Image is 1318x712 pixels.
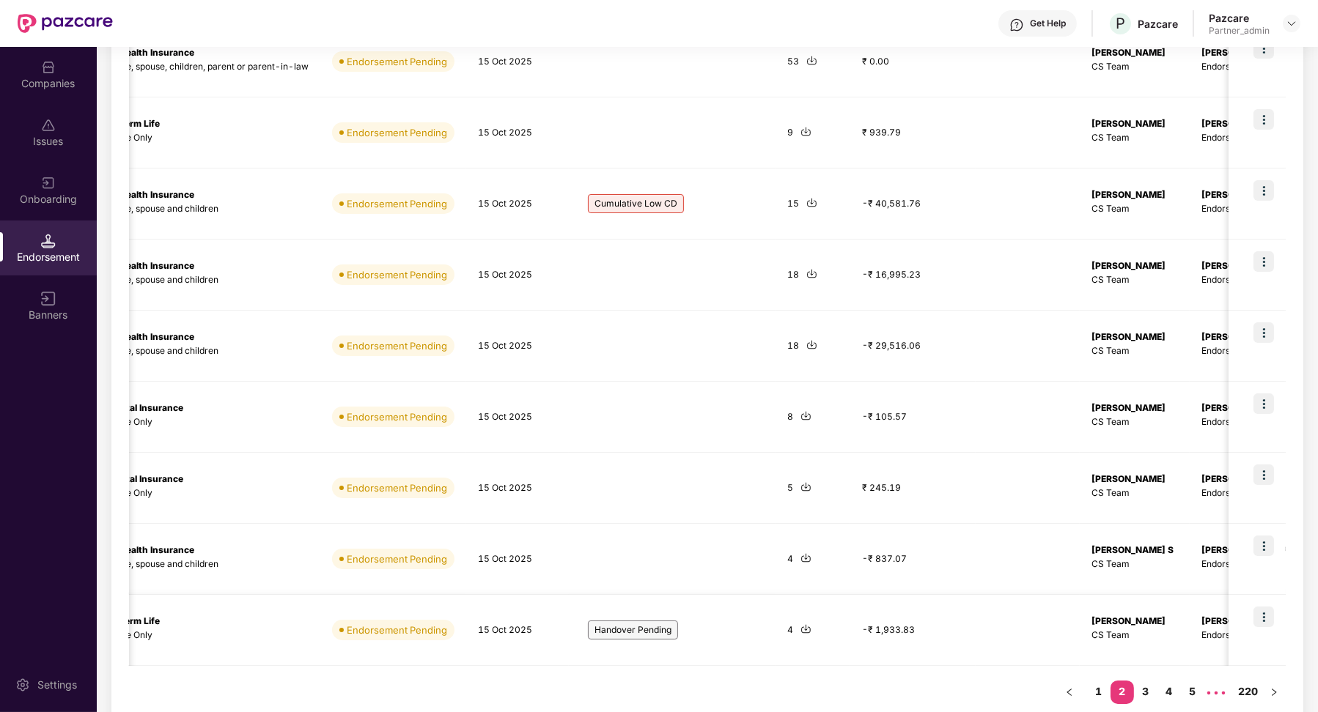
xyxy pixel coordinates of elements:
[787,55,839,69] div: 53
[90,557,309,571] p: Employee, spouse and children
[347,125,447,140] div: Endorsement Pending
[90,331,194,342] b: Group Health Insurance
[41,118,56,133] img: svg+xml;base64,PHN2ZyBpZD0iSXNzdWVzX2Rpc2FibGVkIiB4bWxucz0iaHR0cDovL3d3dy53My5vcmcvMjAwMC9zdmciIH...
[1204,681,1228,704] span: •••
[1262,681,1286,704] button: right
[466,524,569,595] td: 15 Oct 2025
[1091,118,1166,129] b: [PERSON_NAME]
[41,60,56,75] img: svg+xml;base64,PHN2ZyBpZD0iQ29tcGFuaWVzIiB4bWxucz0iaHR0cDovL3d3dy53My5vcmcvMjAwMC9zdmciIHdpZHRoPS...
[33,678,81,692] div: Settings
[90,47,194,58] b: Group Health Insurance
[347,481,447,495] div: Endorsement Pending
[1091,415,1178,429] p: CS Team
[1065,688,1074,697] span: left
[347,409,447,424] div: Endorsement Pending
[466,311,569,382] td: 15 Oct 2025
[90,189,194,200] b: Group Health Insurance
[1091,344,1178,358] p: CS Team
[1058,681,1081,704] button: left
[800,126,811,137] img: svg+xml;base64,PHN2ZyBpZD0iRG93bmxvYWQtMjR4MjQiIHhtbG5zPSJodHRwOi8vd3d3LnczLm9yZy8yMDAwL3N2ZyIgd2...
[1253,464,1274,485] img: icon
[1253,322,1274,343] img: icon
[466,240,569,311] td: 15 Oct 2025
[1201,402,1275,413] b: [PERSON_NAME]
[1262,681,1286,704] li: Next Page
[1201,331,1275,342] b: [PERSON_NAME]
[850,453,976,524] td: ₹ 245.19
[1234,681,1262,702] a: 220
[1091,544,1174,555] b: [PERSON_NAME] S
[1138,17,1178,31] div: Pazcare
[1253,38,1274,59] img: icon
[347,552,447,566] div: Endorsement Pending
[15,678,30,692] img: svg+xml;base64,PHN2ZyBpZD0iU2V0dGluZy0yMHgyMCIgeG1sbnM9Imh0dHA6Ly93d3cudzMub3JnLzIwMDAvc3ZnIiB3aW...
[850,524,976,595] td: -₹ 837.07
[1091,131,1178,145] p: CS Team
[1111,681,1134,702] a: 2
[1181,681,1204,704] li: 5
[90,402,183,413] b: Accidental Insurance
[1111,681,1134,704] li: 2
[850,26,976,97] td: ₹ 0.00
[90,131,309,145] p: Employee Only
[1209,25,1270,37] div: Partner_admin
[1091,202,1178,216] p: CS Team
[787,268,839,282] div: 18
[41,234,56,248] img: svg+xml;base64,PHN2ZyB3aWR0aD0iMTQuNSIgaGVpZ2h0PSIxNC41IiB2aWV3Qm94PSIwIDAgMTYgMTYiIGZpbGw9Im5vbm...
[1091,486,1178,500] p: CS Team
[466,97,569,168] td: 15 Oct 2025
[1091,47,1166,58] b: [PERSON_NAME]
[806,55,817,66] img: svg+xml;base64,PHN2ZyBpZD0iRG93bmxvYWQtMjR4MjQiIHhtbG5zPSJodHRwOi8vd3d3LnczLm9yZy8yMDAwL3N2ZyIgd2...
[1253,109,1274,130] img: icon
[1091,60,1178,74] p: CS Team
[1091,402,1166,413] b: [PERSON_NAME]
[1253,180,1274,201] img: icon
[800,481,811,492] img: svg+xml;base64,PHN2ZyBpZD0iRG93bmxvYWQtMjR4MjQiIHhtbG5zPSJodHRwOi8vd3d3LnczLm9yZy8yMDAwL3N2ZyIgd2...
[850,240,976,311] td: -₹ 16,995.23
[90,473,183,484] b: Accidental Insurance
[1009,18,1024,32] img: svg+xml;base64,PHN2ZyBpZD0iSGVscC0zMngzMiIgeG1sbnM9Imh0dHA6Ly93d3cudzMub3JnLzIwMDAvc3ZnIiB3aWR0aD...
[850,97,976,168] td: ₹ 939.79
[90,486,309,500] p: Employee Only
[90,60,309,74] p: Employee, spouse, children, parent or parent-in-law
[787,410,839,424] div: 8
[1087,681,1111,704] li: 1
[1201,118,1275,129] b: [PERSON_NAME]
[466,168,569,240] td: 15 Oct 2025
[588,194,684,213] span: Cumulative Low CD
[1091,615,1166,626] b: [PERSON_NAME]
[1091,557,1178,571] p: CS Team
[850,382,976,453] td: -₹ 105.57
[1087,681,1111,702] a: 1
[1157,681,1181,702] a: 4
[1134,681,1157,704] li: 3
[41,176,56,190] img: svg+xml;base64,PHN2ZyB3aWR0aD0iMjAiIGhlaWdodD0iMjAiIHZpZXdCb3g9IjAgMCAyMCAyMCIgZmlsbD0ibm9uZSIgeG...
[1270,688,1278,697] span: right
[1201,260,1275,271] b: [PERSON_NAME]
[806,268,817,279] img: svg+xml;base64,PHN2ZyBpZD0iRG93bmxvYWQtMjR4MjQiIHhtbG5zPSJodHRwOi8vd3d3LnczLm9yZy8yMDAwL3N2ZyIgd2...
[787,339,839,353] div: 18
[787,623,839,637] div: 4
[1253,251,1274,272] img: icon
[1286,18,1297,29] img: svg+xml;base64,PHN2ZyBpZD0iRHJvcGRvd24tMzJ4MzIiIHhtbG5zPSJodHRwOi8vd3d3LnczLm9yZy8yMDAwL3N2ZyIgd2...
[466,382,569,453] td: 15 Oct 2025
[1116,15,1125,32] span: P
[1201,473,1275,484] b: [PERSON_NAME]
[588,620,678,639] span: Handover Pending
[787,481,839,495] div: 5
[1091,473,1166,484] b: [PERSON_NAME]
[1204,681,1228,704] li: Next 5 Pages
[347,623,447,637] div: Endorsement Pending
[466,453,569,524] td: 15 Oct 2025
[1091,628,1178,642] p: CS Team
[1201,189,1275,200] b: [PERSON_NAME]
[1234,681,1262,704] li: 220
[41,292,56,306] img: svg+xml;base64,PHN2ZyB3aWR0aD0iMTYiIGhlaWdodD0iMTYiIHZpZXdCb3g9IjAgMCAxNiAxNiIgZmlsbD0ibm9uZSIgeG...
[1091,260,1166,271] b: [PERSON_NAME]
[1091,189,1166,200] b: [PERSON_NAME]
[90,202,309,216] p: Employee, spouse and children
[850,168,976,240] td: -₹ 40,581.76
[850,311,976,382] td: -₹ 29,516.06
[18,14,113,33] img: New Pazcare Logo
[90,628,309,642] p: Employee Only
